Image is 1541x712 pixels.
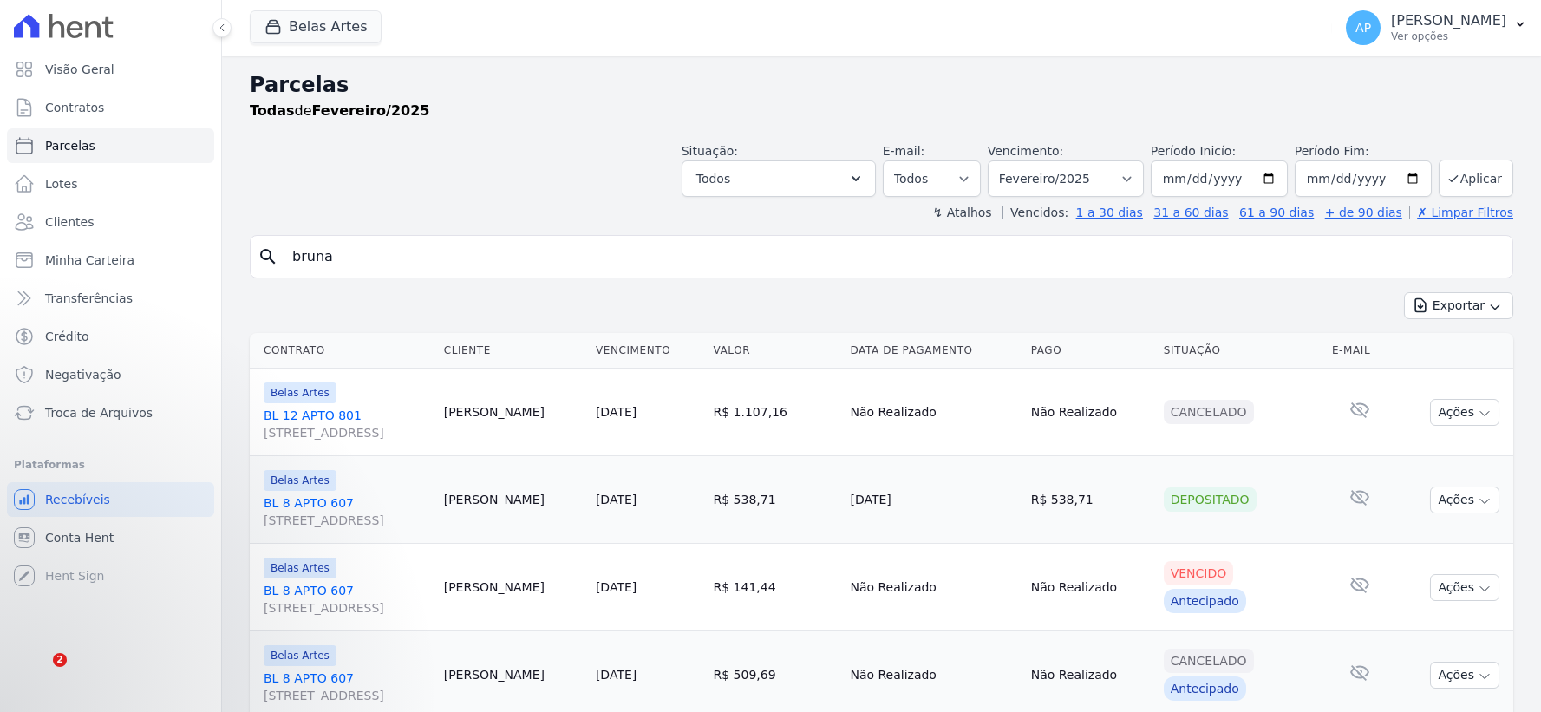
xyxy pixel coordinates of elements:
[596,405,637,419] a: [DATE]
[1024,333,1157,369] th: Pago
[45,404,153,421] span: Troca de Arquivos
[7,281,214,316] a: Transferências
[1430,662,1499,689] button: Ações
[7,520,214,555] a: Conta Hent
[1164,589,1246,613] div: Antecipado
[596,580,637,594] a: [DATE]
[45,366,121,383] span: Negativação
[7,90,214,125] a: Contratos
[264,424,430,441] span: [STREET_ADDRESS]
[264,382,336,403] span: Belas Artes
[1391,12,1506,29] p: [PERSON_NAME]
[7,319,214,354] a: Crédito
[843,369,1023,456] td: Não Realizado
[7,243,214,278] a: Minha Carteira
[706,333,843,369] th: Valor
[437,369,589,456] td: [PERSON_NAME]
[1164,561,1234,585] div: Vencido
[258,246,278,267] i: search
[264,687,430,704] span: [STREET_ADDRESS]
[1076,206,1143,219] a: 1 a 30 dias
[282,239,1505,274] input: Buscar por nome do lote ou do cliente
[312,102,430,119] strong: Fevereiro/2025
[250,10,382,43] button: Belas Artes
[1332,3,1541,52] button: AP [PERSON_NAME] Ver opções
[7,205,214,239] a: Clientes
[682,144,738,158] label: Situação:
[45,328,89,345] span: Crédito
[1157,333,1325,369] th: Situação
[1239,206,1314,219] a: 61 a 90 dias
[264,407,430,441] a: BL 12 APTO 801[STREET_ADDRESS]
[45,491,110,508] span: Recebíveis
[45,137,95,154] span: Parcelas
[1430,487,1499,513] button: Ações
[45,61,114,78] span: Visão Geral
[437,456,589,544] td: [PERSON_NAME]
[1355,22,1371,34] span: AP
[843,456,1023,544] td: [DATE]
[1439,160,1513,197] button: Aplicar
[45,99,104,116] span: Contratos
[250,102,295,119] strong: Todas
[7,357,214,392] a: Negativação
[45,213,94,231] span: Clientes
[250,333,437,369] th: Contrato
[1164,487,1257,512] div: Depositado
[1295,142,1432,160] label: Período Fim:
[53,653,67,667] span: 2
[843,544,1023,631] td: Não Realizado
[45,529,114,546] span: Conta Hent
[1002,206,1068,219] label: Vencidos:
[932,206,991,219] label: ↯ Atalhos
[14,454,207,475] div: Plataformas
[45,290,133,307] span: Transferências
[706,544,843,631] td: R$ 141,44
[883,144,925,158] label: E-mail:
[1153,206,1228,219] a: 31 a 60 dias
[596,493,637,506] a: [DATE]
[988,144,1063,158] label: Vencimento:
[1151,144,1236,158] label: Período Inicío:
[1164,676,1246,701] div: Antecipado
[17,653,59,695] iframe: Intercom live chat
[7,52,214,87] a: Visão Geral
[589,333,707,369] th: Vencimento
[1430,399,1499,426] button: Ações
[45,175,78,193] span: Lotes
[437,544,589,631] td: [PERSON_NAME]
[696,168,730,189] span: Todos
[7,395,214,430] a: Troca de Arquivos
[706,456,843,544] td: R$ 538,71
[596,668,637,682] a: [DATE]
[1024,369,1157,456] td: Não Realizado
[1404,292,1513,319] button: Exportar
[1164,649,1254,673] div: Cancelado
[1325,333,1394,369] th: E-mail
[264,512,430,529] span: [STREET_ADDRESS]
[1164,400,1254,424] div: Cancelado
[682,160,876,197] button: Todos
[706,369,843,456] td: R$ 1.107,16
[45,251,134,269] span: Minha Carteira
[1024,544,1157,631] td: Não Realizado
[7,482,214,517] a: Recebíveis
[7,128,214,163] a: Parcelas
[250,69,1513,101] h2: Parcelas
[1430,574,1499,601] button: Ações
[264,470,336,491] span: Belas Artes
[264,494,430,529] a: BL 8 APTO 607[STREET_ADDRESS]
[1409,206,1513,219] a: ✗ Limpar Filtros
[264,670,430,704] a: BL 8 APTO 607[STREET_ADDRESS]
[1024,456,1157,544] td: R$ 538,71
[250,101,429,121] p: de
[437,333,589,369] th: Cliente
[843,333,1023,369] th: Data de Pagamento
[1325,206,1402,219] a: + de 90 dias
[13,544,360,665] iframe: Intercom notifications mensagem
[7,167,214,201] a: Lotes
[1391,29,1506,43] p: Ver opções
